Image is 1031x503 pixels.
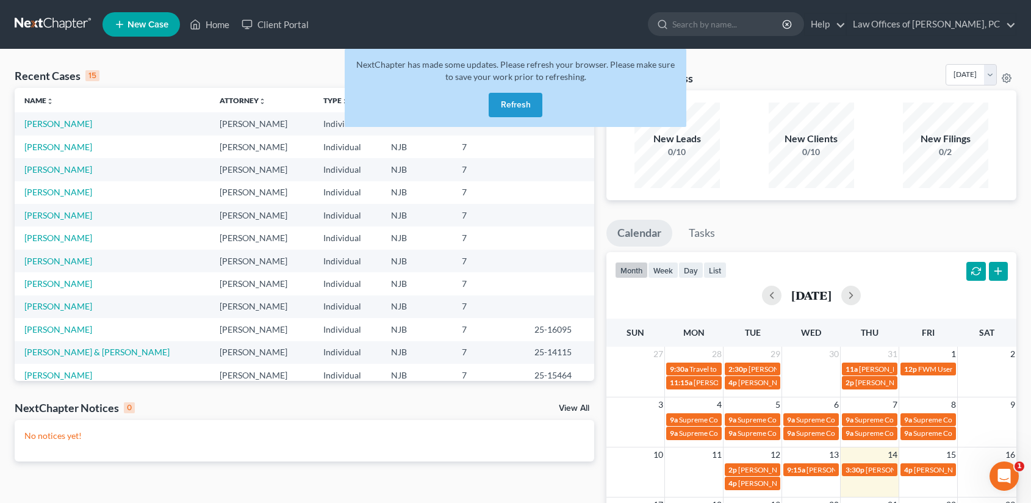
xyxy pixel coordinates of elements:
[806,465,910,474] span: [PERSON_NAME] Appointment.
[24,142,92,152] a: [PERSON_NAME]
[670,378,692,387] span: 11:15a
[381,136,452,158] td: NJB
[866,465,936,474] span: [PERSON_NAME]. $$.
[672,13,784,35] input: Search by name...
[15,68,99,83] div: Recent Cases
[210,341,314,364] td: [PERSON_NAME]
[559,404,589,413] a: View All
[945,447,957,462] span: 15
[846,378,854,387] span: 2p
[259,98,266,105] i: unfold_more
[769,347,781,361] span: 29
[694,378,816,387] span: [PERSON_NAME] Motion to Suppress.
[791,289,832,302] h2: [DATE]
[381,318,452,341] td: NJB
[314,226,381,249] td: Individual
[828,347,840,361] span: 30
[452,318,525,341] td: 7
[314,158,381,181] td: Individual
[738,429,807,438] span: Supreme Convention.
[745,327,761,338] span: Tue
[24,96,54,105] a: Nameunfold_more
[738,415,807,424] span: Supreme Convention.
[774,397,781,412] span: 5
[24,164,92,175] a: [PERSON_NAME]
[452,181,525,204] td: 7
[314,341,381,364] td: Individual
[855,378,943,387] span: [PERSON_NAME]. Bkcy. $$
[46,98,54,105] i: unfold_more
[904,364,917,374] span: 12p
[24,210,92,220] a: [PERSON_NAME]
[670,415,678,424] span: 9a
[314,318,381,341] td: Individual
[805,13,846,35] a: Help
[381,364,452,386] td: NJB
[314,136,381,158] td: Individual
[1015,461,1024,471] span: 1
[489,93,542,117] button: Refresh
[452,204,525,226] td: 7
[210,272,314,295] td: [PERSON_NAME]
[314,250,381,272] td: Individual
[979,327,994,338] span: Sat
[904,465,913,474] span: 4p
[452,364,525,386] td: 7
[525,364,594,386] td: 25-15464
[210,295,314,318] td: [PERSON_NAME]
[210,158,314,181] td: [PERSON_NAME]
[859,364,956,374] span: [PERSON_NAME]. Estate Plan.
[703,262,727,278] button: list
[1004,447,1016,462] span: 16
[833,397,840,412] span: 6
[323,96,349,105] a: Typeunfold_more
[381,250,452,272] td: NJB
[716,397,723,412] span: 4
[846,415,853,424] span: 9a
[210,181,314,204] td: [PERSON_NAME]
[314,295,381,318] td: Individual
[24,347,170,357] a: [PERSON_NAME] & [PERSON_NAME]
[683,327,705,338] span: Mon
[210,318,314,341] td: [PERSON_NAME]
[220,96,266,105] a: Attorneyunfold_more
[210,226,314,249] td: [PERSON_NAME]
[381,158,452,181] td: NJB
[728,465,737,474] span: 2p
[711,347,723,361] span: 28
[381,295,452,318] td: NJB
[452,272,525,295] td: 7
[990,461,1019,491] iframe: Intercom live chat
[652,447,664,462] span: 10
[24,187,92,197] a: [PERSON_NAME]
[861,327,878,338] span: Thu
[855,415,924,424] span: Supreme Convention.
[950,347,957,361] span: 1
[689,364,739,374] span: Travel to Court.
[128,20,168,29] span: New Case
[787,415,795,424] span: 9a
[855,429,924,438] span: Supreme Convention.
[738,465,836,474] span: [PERSON_NAME]. Bkcy. $300.
[648,262,678,278] button: week
[381,272,452,295] td: NJB
[314,272,381,295] td: Individual
[24,301,92,311] a: [PERSON_NAME]
[670,429,678,438] span: 9a
[24,370,92,380] a: [PERSON_NAME]
[381,204,452,226] td: NJB
[670,364,688,374] span: 9:30a
[235,13,315,35] a: Client Portal
[846,364,858,374] span: 11a
[769,447,781,462] span: 12
[85,70,99,81] div: 15
[381,181,452,204] td: NJB
[452,295,525,318] td: 7
[606,220,672,247] a: Calendar
[356,59,675,82] span: NextChapter has made some updates. Please refresh your browser. Please make sure to save your wor...
[24,324,92,335] a: [PERSON_NAME]
[801,327,821,338] span: Wed
[1009,397,1016,412] span: 9
[847,13,1016,35] a: Law Offices of [PERSON_NAME], PC
[950,397,957,412] span: 8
